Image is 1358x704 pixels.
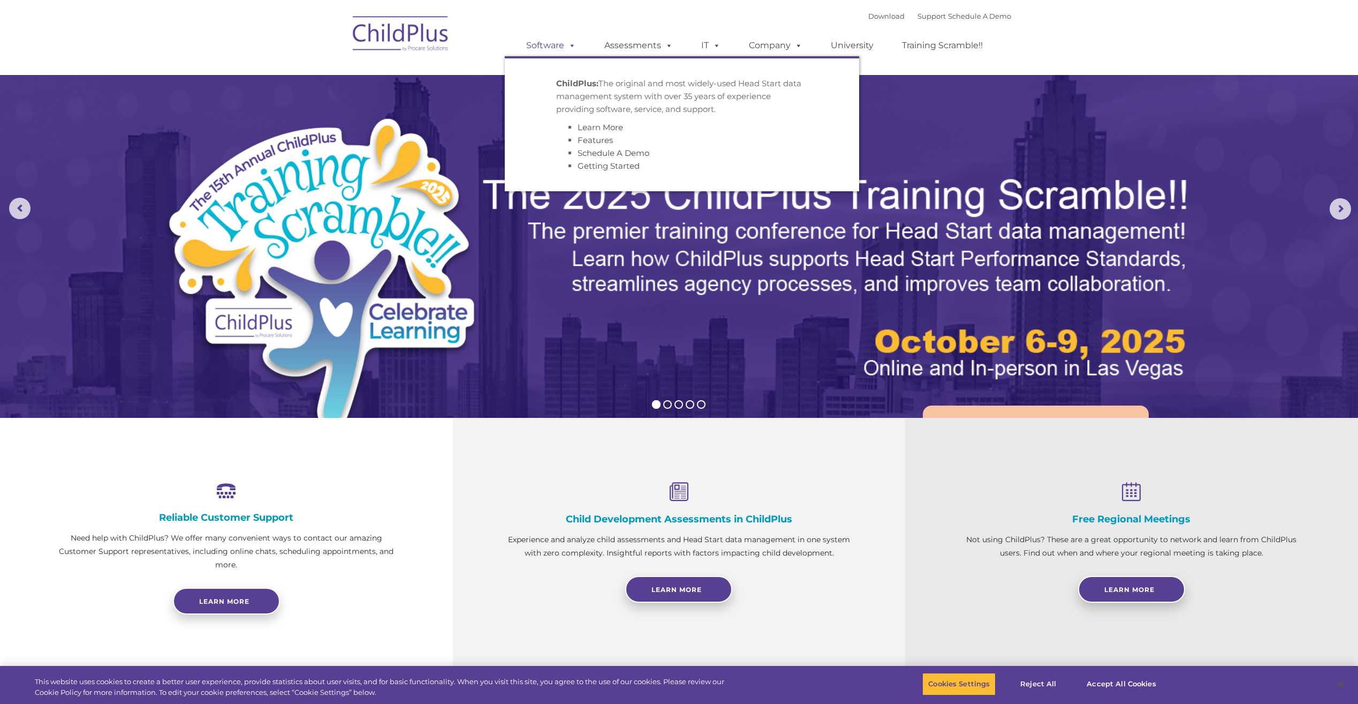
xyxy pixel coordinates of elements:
[54,512,399,523] h4: Reliable Customer Support
[948,12,1011,20] a: Schedule A Demo
[868,12,1011,20] font: |
[891,35,993,56] a: Training Scramble!!
[1329,672,1353,696] button: Close
[868,12,905,20] a: Download
[1078,576,1185,603] a: Learn More
[578,135,613,145] a: Features
[1005,673,1072,695] button: Reject All
[149,71,181,79] span: Last name
[578,122,623,132] a: Learn More
[578,161,640,171] a: Getting Started
[556,78,598,88] strong: ChildPlus:
[173,588,280,615] a: Learn more
[923,406,1149,466] a: Learn More
[515,35,587,56] a: Software
[922,673,996,695] button: Cookies Settings
[347,9,454,62] img: ChildPlus by Procare Solutions
[199,597,249,605] span: Learn more
[1104,586,1155,594] span: Learn More
[506,513,852,525] h4: Child Development Assessments in ChildPlus
[149,115,194,123] span: Phone number
[506,533,852,560] p: Experience and analyze child assessments and Head Start data management in one system with zero c...
[691,35,731,56] a: IT
[820,35,884,56] a: University
[651,586,702,594] span: Learn More
[578,148,649,158] a: Schedule A Demo
[625,576,732,603] a: Learn More
[556,77,808,116] p: The original and most widely-used Head Start data management system with over 35 years of experie...
[917,12,946,20] a: Support
[959,533,1304,560] p: Not using ChildPlus? These are a great opportunity to network and learn from ChildPlus users. Fin...
[54,531,399,572] p: Need help with ChildPlus? We offer many convenient ways to contact our amazing Customer Support r...
[35,677,747,698] div: This website uses cookies to create a better user experience, provide statistics about user visit...
[594,35,684,56] a: Assessments
[959,513,1304,525] h4: Free Regional Meetings
[738,35,813,56] a: Company
[1081,673,1162,695] button: Accept All Cookies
